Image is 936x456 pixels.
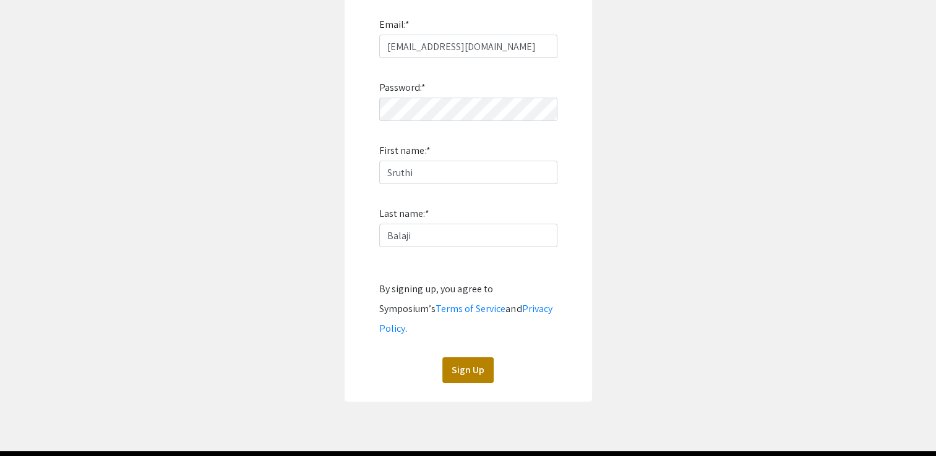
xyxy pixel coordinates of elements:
[436,302,506,315] a: Terms of Service
[442,357,494,383] button: Sign Up
[379,15,410,35] label: Email:
[379,141,431,161] label: First name:
[379,279,557,339] div: By signing up, you agree to Symposium’s and .
[9,400,53,447] iframe: Chat
[379,204,429,224] label: Last name:
[379,78,426,98] label: Password:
